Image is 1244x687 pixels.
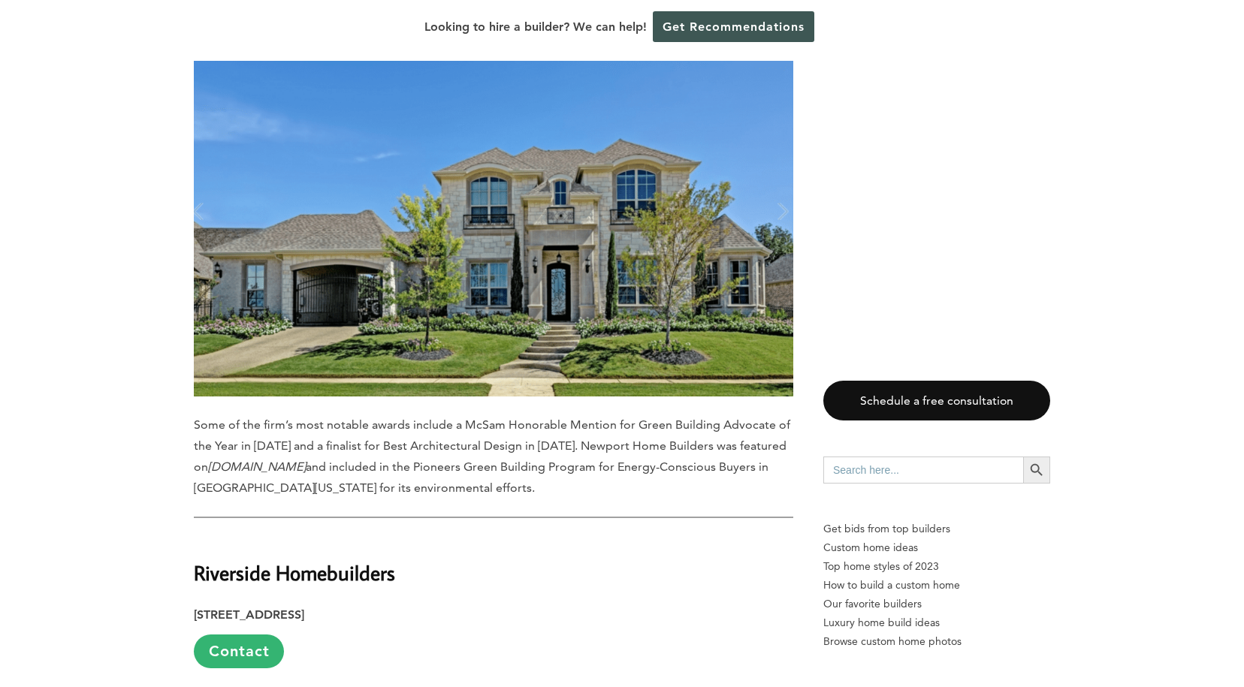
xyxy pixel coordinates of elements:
a: Our favorite builders [823,595,1050,613]
p: Some of the firm’s most notable awards include a McSam Honorable Mention for Green Building Advoc... [194,414,793,499]
a: Browse custom home photos [823,632,1050,651]
a: Custom home ideas [823,538,1050,557]
input: Search here... [823,456,1023,484]
a: Luxury home build ideas [823,613,1050,632]
iframe: Drift Widget Chat Controller [956,579,1226,669]
a: Top home styles of 2023 [823,557,1050,576]
strong: Riverside Homebuilders [194,559,395,586]
a: Get Recommendations [653,11,814,42]
svg: Search [1028,462,1045,478]
em: [DOMAIN_NAME] [208,460,306,474]
img: Newport Home Builders modern home builders fort worth [194,61,793,396]
strong: [STREET_ADDRESS] [194,607,304,622]
p: Get bids from top builders [823,520,1050,538]
a: Contact [194,634,284,668]
a: Schedule a free consultation [823,381,1050,420]
a: How to build a custom home [823,576,1050,595]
